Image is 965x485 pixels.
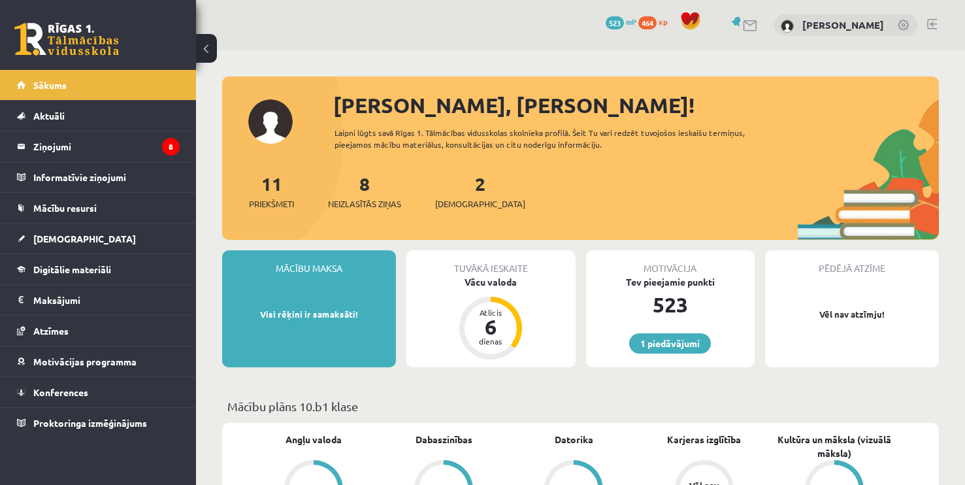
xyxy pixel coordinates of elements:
span: Atzīmes [33,325,69,337]
span: Mācību resursi [33,202,97,214]
a: Dabaszinības [416,433,472,446]
a: Atzīmes [17,316,180,346]
span: 464 [638,16,657,29]
span: mP [626,16,636,27]
a: 523 mP [606,16,636,27]
a: 1 piedāvājumi [629,333,711,354]
span: Motivācijas programma [33,356,137,367]
a: Karjeras izglītība [667,433,741,446]
p: Visi rēķini ir samaksāti! [229,308,389,321]
span: Neizlasītās ziņas [328,197,401,210]
a: Proktoringa izmēģinājums [17,408,180,438]
p: Mācību plāns 10.b1 klase [227,397,934,415]
span: 523 [606,16,624,29]
div: Atlicis [471,309,510,316]
span: [DEMOGRAPHIC_DATA] [435,197,525,210]
a: 8Neizlasītās ziņas [328,172,401,210]
i: 8 [162,138,180,156]
a: Rīgas 1. Tālmācības vidusskola [14,23,119,56]
legend: Informatīvie ziņojumi [33,162,180,192]
span: Aktuāli [33,110,65,122]
span: Sākums [33,79,67,91]
a: Sākums [17,70,180,100]
a: [DEMOGRAPHIC_DATA] [17,224,180,254]
div: [PERSON_NAME], [PERSON_NAME]! [333,90,939,121]
a: 464 xp [638,16,674,27]
div: Motivācija [586,250,755,275]
a: Vācu valoda Atlicis 6 dienas [406,275,575,361]
div: Tev pieejamie punkti [586,275,755,289]
span: Konferences [33,386,88,398]
div: Mācību maksa [222,250,396,275]
div: 6 [471,316,510,337]
a: [PERSON_NAME] [802,18,884,31]
a: Aktuāli [17,101,180,131]
a: Informatīvie ziņojumi [17,162,180,192]
a: Angļu valoda [286,433,342,446]
div: dienas [471,337,510,345]
legend: Maksājumi [33,285,180,315]
a: Motivācijas programma [17,346,180,376]
p: Vēl nav atzīmju! [772,308,932,321]
img: Aleksejs Hivričs [781,20,794,33]
span: [DEMOGRAPHIC_DATA] [33,233,136,244]
a: 11Priekšmeti [249,172,294,210]
span: Proktoringa izmēģinājums [33,417,147,429]
span: xp [659,16,667,27]
a: Datorika [555,433,593,446]
a: Ziņojumi8 [17,131,180,161]
a: Kultūra un māksla (vizuālā māksla) [770,433,900,460]
div: Pēdējā atzīme [765,250,939,275]
a: Konferences [17,377,180,407]
div: Laipni lūgts savā Rīgas 1. Tālmācības vidusskolas skolnieka profilā. Šeit Tu vari redzēt tuvojošo... [335,127,764,150]
div: Tuvākā ieskaite [406,250,575,275]
a: 2[DEMOGRAPHIC_DATA] [435,172,525,210]
a: Digitālie materiāli [17,254,180,284]
span: Priekšmeti [249,197,294,210]
span: Digitālie materiāli [33,263,111,275]
a: Maksājumi [17,285,180,315]
a: Mācību resursi [17,193,180,223]
div: 523 [586,289,755,320]
div: Vācu valoda [406,275,575,289]
legend: Ziņojumi [33,131,180,161]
